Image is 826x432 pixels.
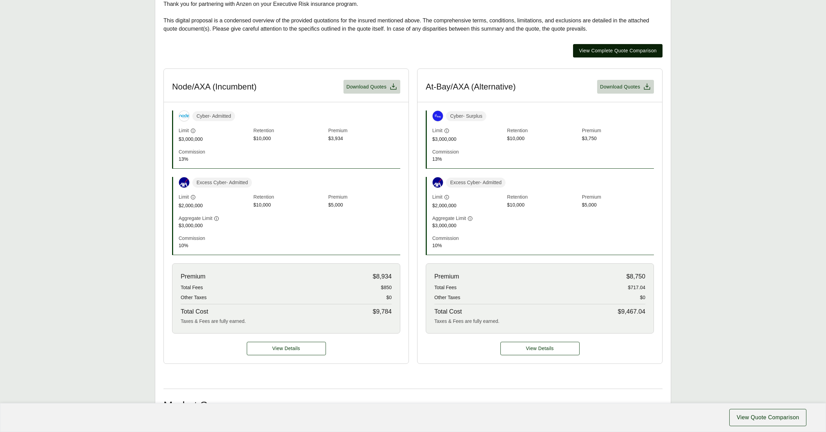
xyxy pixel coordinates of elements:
h2: Market Summary [163,400,663,411]
span: $9,467.04 [618,307,645,316]
span: Download Quotes [346,83,386,91]
span: Retention [253,127,325,135]
span: Premium [328,127,400,135]
span: $717.04 [628,284,645,291]
span: Commission [432,235,459,242]
a: At-Bay/AXA (Alternative) details [500,342,580,355]
span: Premium [328,193,400,201]
button: View Details [500,342,580,355]
button: View Complete Quote Comparison [573,44,663,57]
span: Premium [582,127,654,135]
span: Download Quotes [600,83,640,91]
span: Retention [507,127,579,135]
span: Cyber - Admitted [192,111,235,121]
span: $3,000,000 [179,136,251,143]
span: $3,000,000 [432,222,504,229]
span: $9,784 [373,307,392,316]
span: $2,000,000 [432,202,504,209]
span: Premium [582,193,654,201]
span: $5,000 [582,201,654,209]
span: Commission [179,148,205,156]
img: Axa XL [433,177,443,188]
span: Premium [434,272,459,281]
span: $10,000 [507,135,579,143]
span: $8,934 [373,272,392,281]
span: Retention [253,193,325,201]
img: Node International [179,111,189,121]
span: Limit [179,193,189,201]
span: $2,000,000 [179,202,251,209]
span: Commission [179,235,205,242]
span: Total Fees [434,284,457,291]
span: Limit [432,127,443,134]
span: $3,000,000 [432,136,504,143]
span: $3,934 [328,135,400,143]
span: Commission [432,148,459,156]
span: 10 % [179,242,251,249]
h3: Node/AXA (Incumbent) [172,82,256,92]
span: Excess Cyber - Admitted [446,178,506,188]
h3: At-Bay/AXA (Alternative) [426,82,516,92]
span: 13 % [179,156,251,163]
a: Node/AXA (Incumbent) details [247,342,326,355]
button: Download Quotes [343,80,400,94]
span: 13 % [432,156,504,163]
span: View Details [526,345,554,352]
div: Taxes & Fees are fully earned. [434,318,645,325]
span: $850 [381,284,392,291]
span: Aggregate Limit [432,215,466,222]
span: Other Taxes [181,294,206,301]
span: $0 [640,294,645,301]
img: Axa XL [179,177,189,188]
span: Retention [507,193,579,201]
span: $10,000 [507,201,579,209]
img: At-Bay [433,111,443,121]
span: $3,000,000 [179,222,251,229]
span: View Complete Quote Comparison [579,47,657,54]
span: Cyber - Surplus [446,111,486,121]
button: View Quote Comparison [729,409,806,426]
span: $0 [386,294,392,301]
span: Limit [432,193,443,201]
span: $5,000 [328,201,400,209]
span: View Details [272,345,300,352]
span: View Quote Comparison [737,413,799,422]
span: Total Cost [181,307,208,316]
span: $10,000 [253,201,325,209]
span: Total Cost [434,307,462,316]
span: $8,750 [626,272,645,281]
span: Limit [179,127,189,134]
button: View Details [247,342,326,355]
span: 10 % [432,242,504,249]
div: Taxes & Fees are fully earned. [181,318,392,325]
button: Download Quotes [597,80,654,94]
span: $10,000 [253,135,325,143]
span: Total Fees [181,284,203,291]
span: Other Taxes [434,294,460,301]
span: Premium [181,272,205,281]
span: Excess Cyber - Admitted [192,178,252,188]
span: Aggregate Limit [179,215,212,222]
span: $3,750 [582,135,654,143]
